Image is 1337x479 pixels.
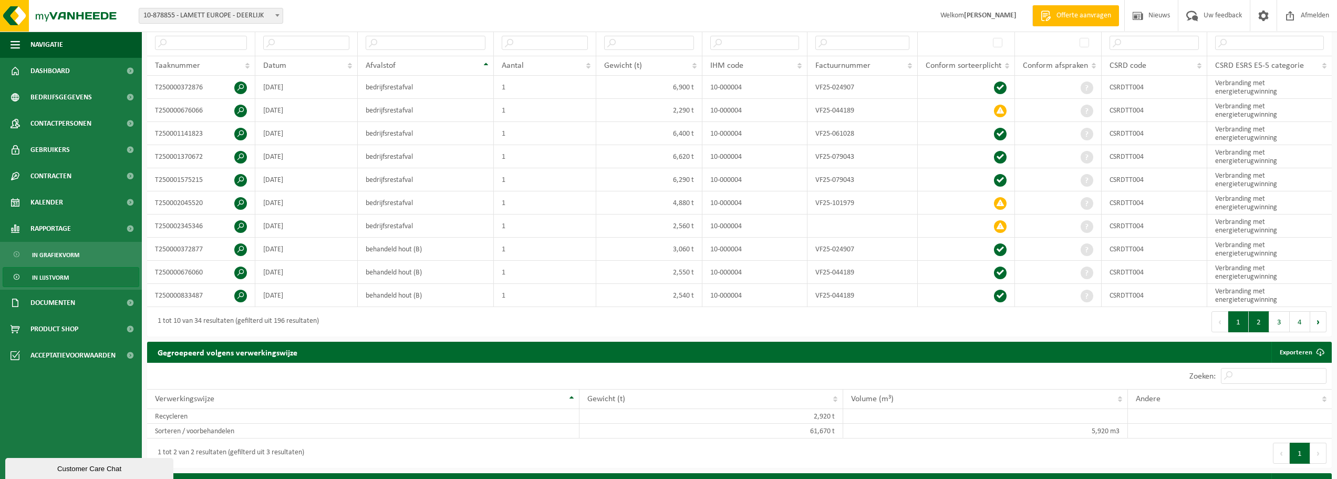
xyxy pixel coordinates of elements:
[3,267,139,287] a: In lijstvorm
[147,122,255,145] td: T250001141823
[494,76,596,99] td: 1
[1102,215,1208,238] td: CSRDTT004
[494,99,596,122] td: 1
[1102,261,1208,284] td: CSRDTT004
[807,76,918,99] td: VF25-024907
[152,444,304,463] div: 1 tot 2 van 2 resultaten (gefilterd uit 3 resultaten)
[1102,99,1208,122] td: CSRDTT004
[815,62,870,70] span: Factuurnummer
[147,76,255,99] td: T250000372876
[358,238,494,261] td: behandeld hout (B)
[702,261,807,284] td: 10-000004
[30,342,116,369] span: Acceptatievoorwaarden
[807,122,918,145] td: VF25-061028
[1211,311,1228,332] button: Previous
[964,12,1017,19] strong: [PERSON_NAME]
[1102,168,1208,191] td: CSRDTT004
[139,8,283,23] span: 10-878855 - LAMETT EUROPE - DEERLIJK
[702,191,807,215] td: 10-000004
[30,316,78,342] span: Product Shop
[1207,191,1332,215] td: Verbranding met energieterugwinning
[494,122,596,145] td: 1
[147,99,255,122] td: T250000676066
[1207,76,1332,99] td: Verbranding met energieterugwinning
[494,284,596,307] td: 1
[255,215,358,238] td: [DATE]
[139,8,283,24] span: 10-878855 - LAMETT EUROPE - DEERLIJK
[358,122,494,145] td: bedrijfsrestafval
[502,62,524,70] span: Aantal
[596,122,702,145] td: 6,400 t
[3,244,139,264] a: In grafiekvorm
[807,238,918,261] td: VF25-024907
[579,409,843,424] td: 2,920 t
[702,168,807,191] td: 10-000004
[807,261,918,284] td: VF25-044189
[579,424,843,439] td: 61,670 t
[1032,5,1119,26] a: Offerte aanvragen
[702,284,807,307] td: 10-000004
[926,62,1001,70] span: Conform sorteerplicht
[255,168,358,191] td: [DATE]
[255,99,358,122] td: [DATE]
[807,145,918,168] td: VF25-079043
[494,168,596,191] td: 1
[1110,62,1146,70] span: CSRD code
[1102,122,1208,145] td: CSRDTT004
[1269,311,1290,332] button: 3
[147,238,255,261] td: T250000372877
[494,261,596,284] td: 1
[1310,443,1326,464] button: Next
[30,32,63,58] span: Navigatie
[1215,62,1304,70] span: CSRD ESRS E5-5 categorie
[255,145,358,168] td: [DATE]
[807,284,918,307] td: VF25-044189
[255,122,358,145] td: [DATE]
[366,62,396,70] span: Afvalstof
[1207,145,1332,168] td: Verbranding met energieterugwinning
[1207,99,1332,122] td: Verbranding met energieterugwinning
[1102,284,1208,307] td: CSRDTT004
[1290,311,1310,332] button: 4
[358,76,494,99] td: bedrijfsrestafval
[155,62,200,70] span: Taaknummer
[596,76,702,99] td: 6,900 t
[147,215,255,238] td: T250002345346
[147,191,255,215] td: T250002045520
[1207,261,1332,284] td: Verbranding met energieterugwinning
[702,122,807,145] td: 10-000004
[32,245,79,265] span: In grafiekvorm
[5,456,175,479] iframe: chat widget
[1023,62,1088,70] span: Conform afspraken
[255,76,358,99] td: [DATE]
[147,168,255,191] td: T250001575215
[358,284,494,307] td: behandeld hout (B)
[702,99,807,122] td: 10-000004
[604,62,642,70] span: Gewicht (t)
[843,424,1128,439] td: 5,920 m3
[1207,284,1332,307] td: Verbranding met energieterugwinning
[1102,238,1208,261] td: CSRDTT004
[30,216,71,242] span: Rapportage
[807,99,918,122] td: VF25-044189
[30,189,63,216] span: Kalender
[263,62,286,70] span: Datum
[1290,443,1310,464] button: 1
[494,191,596,215] td: 1
[596,168,702,191] td: 6,290 t
[1310,311,1326,332] button: Next
[494,215,596,238] td: 1
[1136,395,1160,403] span: Andere
[702,76,807,99] td: 10-000004
[596,238,702,261] td: 3,060 t
[147,424,579,439] td: Sorteren / voorbehandelen
[255,238,358,261] td: [DATE]
[30,84,92,110] span: Bedrijfsgegevens
[1228,311,1249,332] button: 1
[596,191,702,215] td: 4,880 t
[147,342,308,362] h2: Gegroepeerd volgens verwerkingswijze
[30,58,70,84] span: Dashboard
[596,284,702,307] td: 2,540 t
[1102,76,1208,99] td: CSRDTT004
